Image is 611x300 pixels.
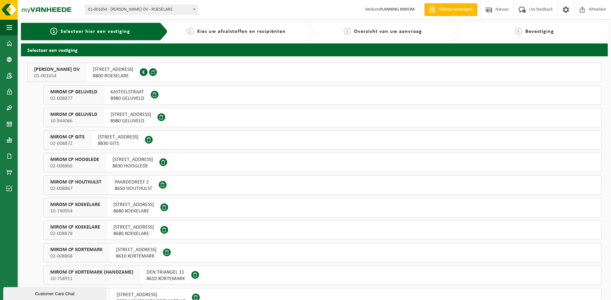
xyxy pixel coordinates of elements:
span: Kies uw afvalstoffen en recipiënten [197,29,286,34]
iframe: chat widget [3,286,108,300]
span: [STREET_ADDRESS] [116,247,157,253]
span: KASTEELSTRAAT [110,89,144,95]
span: 01-001654 - MIROM ROESELARE OV - ROESELARE [85,5,198,14]
span: 01-001654 - MIROM ROESELARE OV - ROESELARE [85,5,197,14]
span: [STREET_ADDRESS] [113,224,154,230]
span: 1 [50,28,57,35]
span: [STREET_ADDRESS] [112,156,153,163]
span: 8980 GELUVELD [110,95,144,102]
button: MIROM CP GITS 02-008872 [STREET_ADDRESS]8830 GITS [43,130,601,150]
span: MIROM CP KOEKELARE [50,202,100,208]
span: Selecteer hier een vestiging [61,29,130,34]
span: Overzicht van uw aanvraag [354,29,422,34]
button: MIROM CP KORTEMARK 02-008868 [STREET_ADDRESS]8610 KORTEMARK [43,243,601,262]
span: 02-008878 [50,230,100,237]
span: 10-740954 [50,208,100,214]
span: [STREET_ADDRESS] [117,292,186,298]
a: Offerte aanvragen [424,3,477,16]
span: Offerte aanvragen [437,6,474,13]
span: 10-944066 [50,118,97,124]
span: 8610 KORTEMARK [116,253,157,259]
span: 8680 KOEKELARE [113,208,154,214]
button: MIROM CP KOEKELARE 10-740954 [STREET_ADDRESS]8680 KOEKELARE [43,198,601,217]
span: 8980 GELUVELD [110,118,151,124]
span: MIROM CP KORTEMARK (HANDZAME) [50,269,133,276]
button: MIROM CP GELUVELD 10-944066 [STREET_ADDRESS]8980 GELUVELD [43,108,601,127]
span: 01-001654 [34,73,80,79]
span: MIROM CP KORTEMARK [50,247,103,253]
span: MIROM CP GELUVELD [50,89,97,95]
button: MIROM CP KORTEMARK (HANDZAME) 10-758911 DEN TRIANGEL 118610 KORTEMARK [43,266,601,285]
span: MIROM CP KOEKELARE [50,224,100,230]
span: 8610 KORTEMARK [147,276,185,282]
span: 2 [187,28,194,35]
span: [STREET_ADDRESS] [98,134,138,140]
span: 02-008877 [50,95,97,102]
span: 8650 HOUTHULST [115,185,152,192]
button: MIROM CP HOUTHULST 02-008867 PAARDEDREEF 28650 HOUTHULST [43,175,601,195]
span: MIROM CP HOOGLEDE [50,156,99,163]
span: MIROM CP HOUTHULST [50,179,101,185]
span: 10-758911 [50,276,133,282]
span: 4 [515,28,522,35]
span: PAARDEDREEF 2 [115,179,152,185]
span: [STREET_ADDRESS] [93,66,133,73]
span: 8830 HOOGLEDE [112,163,153,169]
span: MIROM CP GELUVELD [50,111,97,118]
span: 8830 GITS [98,140,138,147]
span: 3 [344,28,351,35]
button: MIROM CP GELUVELD 02-008877 KASTEELSTRAAT8980 GELUVELD [43,85,601,105]
span: [PERSON_NAME] OV [34,66,80,73]
span: 02-008866 [50,163,99,169]
span: 8680 KOEKELARE [113,230,154,237]
span: 02-008868 [50,253,103,259]
button: [PERSON_NAME] OV 01-001654 [STREET_ADDRESS]8800 ROESELARE [27,63,601,82]
span: [STREET_ADDRESS] [110,111,151,118]
button: MIROM CP KOEKELARE 02-008878 [STREET_ADDRESS]8680 KOEKELARE [43,220,601,240]
span: 8800 ROESELARE [93,73,133,79]
span: [STREET_ADDRESS] [113,202,154,208]
span: Bevestiging [525,29,554,34]
span: DEN TRIANGEL 11 [147,269,185,276]
strong: PLANNING MIROM [379,7,415,12]
span: 02-008872 [50,140,85,147]
h2: Selecteer een vestiging [21,43,608,56]
span: 02-008867 [50,185,101,192]
button: MIROM CP HOOGLEDE 02-008866 [STREET_ADDRESS]8830 HOOGLEDE [43,153,601,172]
span: MIROM CP GITS [50,134,85,140]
